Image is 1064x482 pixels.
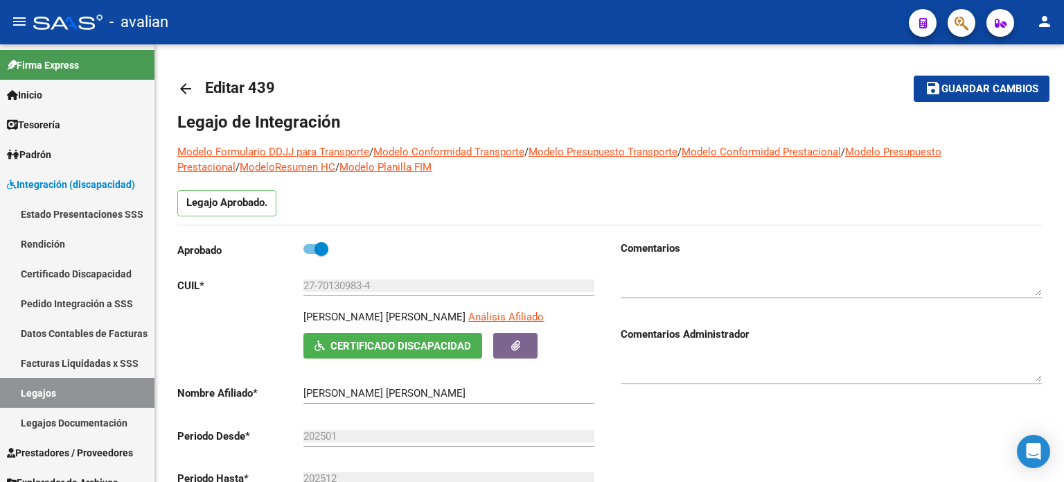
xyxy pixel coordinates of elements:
[205,79,275,96] span: Editar 439
[7,147,51,162] span: Padrón
[7,445,133,461] span: Prestadores / Proveedores
[177,278,303,293] p: CUIL
[177,429,303,444] p: Periodo Desde
[177,386,303,401] p: Nombre Afiliado
[177,111,1042,133] h1: Legajo de Integración
[339,161,432,173] a: Modelo Planilla FIM
[1017,435,1050,468] div: Open Intercom Messenger
[7,87,42,103] span: Inicio
[7,177,135,192] span: Integración (discapacidad)
[240,161,335,173] a: ModeloResumen HC
[925,80,941,96] mat-icon: save
[177,80,194,97] mat-icon: arrow_back
[621,241,1042,256] h3: Comentarios
[7,58,79,73] span: Firma Express
[11,13,28,30] mat-icon: menu
[529,146,677,158] a: Modelo Presupuesto Transporte
[621,327,1042,342] h3: Comentarios Administrador
[941,83,1038,96] span: Guardar cambios
[109,7,168,37] span: - avalian
[682,146,841,158] a: Modelo Conformidad Prestacional
[177,190,276,216] p: Legajo Aprobado.
[177,243,303,258] p: Aprobado
[373,146,524,158] a: Modelo Conformidad Transporte
[914,76,1049,101] button: Guardar cambios
[330,340,471,352] span: Certificado Discapacidad
[177,146,369,158] a: Modelo Formulario DDJJ para Transporte
[303,309,465,325] p: [PERSON_NAME] [PERSON_NAME]
[1036,13,1053,30] mat-icon: person
[7,117,60,132] span: Tesorería
[303,333,482,359] button: Certificado Discapacidad
[468,311,544,323] span: Análisis Afiliado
